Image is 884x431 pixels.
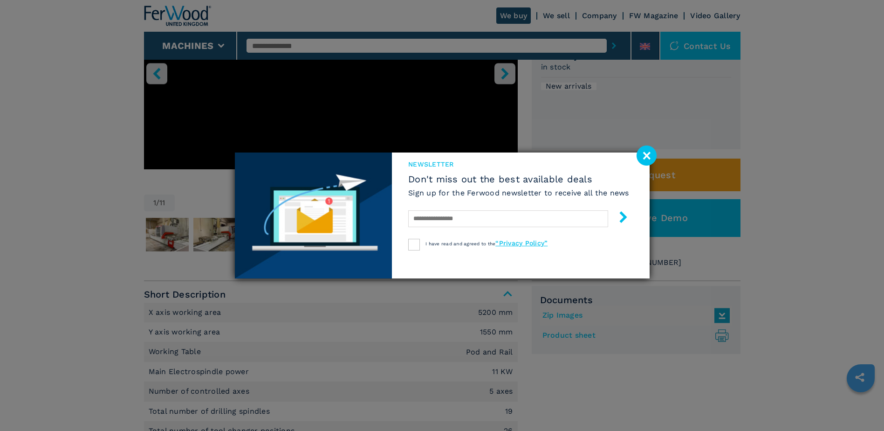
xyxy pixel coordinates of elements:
[408,174,629,185] span: Don't miss out the best available deals
[235,153,392,278] img: Newsletter image
[408,188,629,198] h6: Sign up for the Ferwood newsletter to receive all the news
[608,208,629,229] button: submit-button
[408,160,629,169] span: newsletter
[425,241,548,246] span: I have read and agreed to the
[495,239,548,247] a: “Privacy Policy”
